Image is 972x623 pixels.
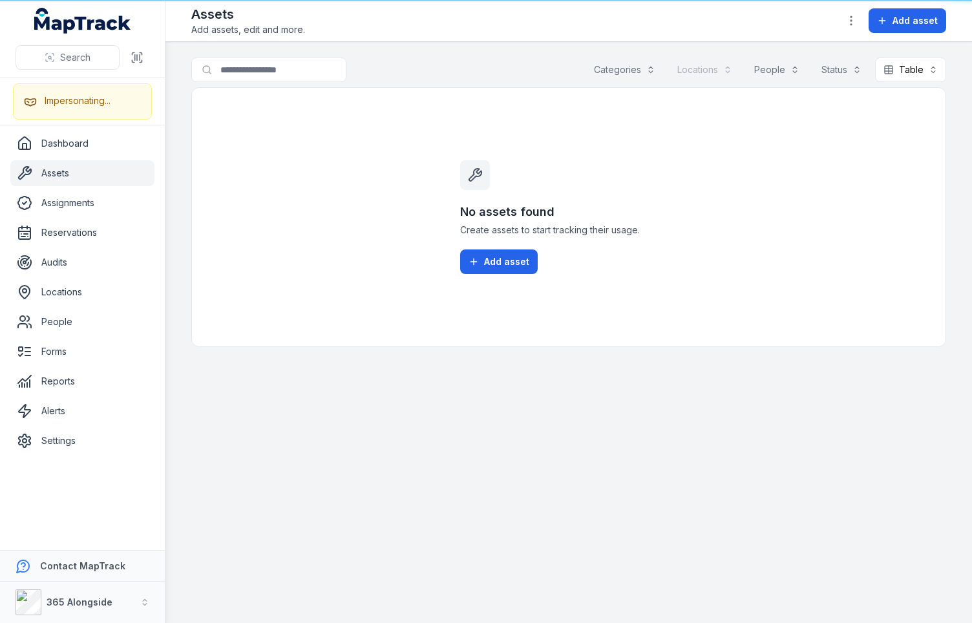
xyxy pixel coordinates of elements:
[586,58,664,82] button: Categories
[60,51,90,64] span: Search
[10,339,154,364] a: Forms
[10,220,154,246] a: Reservations
[875,58,946,82] button: Table
[40,560,125,571] strong: Contact MapTrack
[460,249,538,274] button: Add asset
[484,255,529,268] span: Add asset
[47,597,112,607] strong: 365 Alongside
[191,23,305,36] span: Add assets, edit and more.
[746,58,808,82] button: People
[10,398,154,424] a: Alerts
[869,8,946,33] button: Add asset
[10,279,154,305] a: Locations
[34,8,131,34] a: MapTrack
[10,160,154,186] a: Assets
[460,203,677,221] h3: No assets found
[16,45,120,70] button: Search
[813,58,870,82] button: Status
[10,368,154,394] a: Reports
[45,94,111,107] div: Impersonating...
[893,14,938,27] span: Add asset
[10,249,154,275] a: Audits
[10,190,154,216] a: Assignments
[10,309,154,335] a: People
[191,5,305,23] h2: Assets
[10,428,154,454] a: Settings
[460,224,677,237] span: Create assets to start tracking their usage.
[10,131,154,156] a: Dashboard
